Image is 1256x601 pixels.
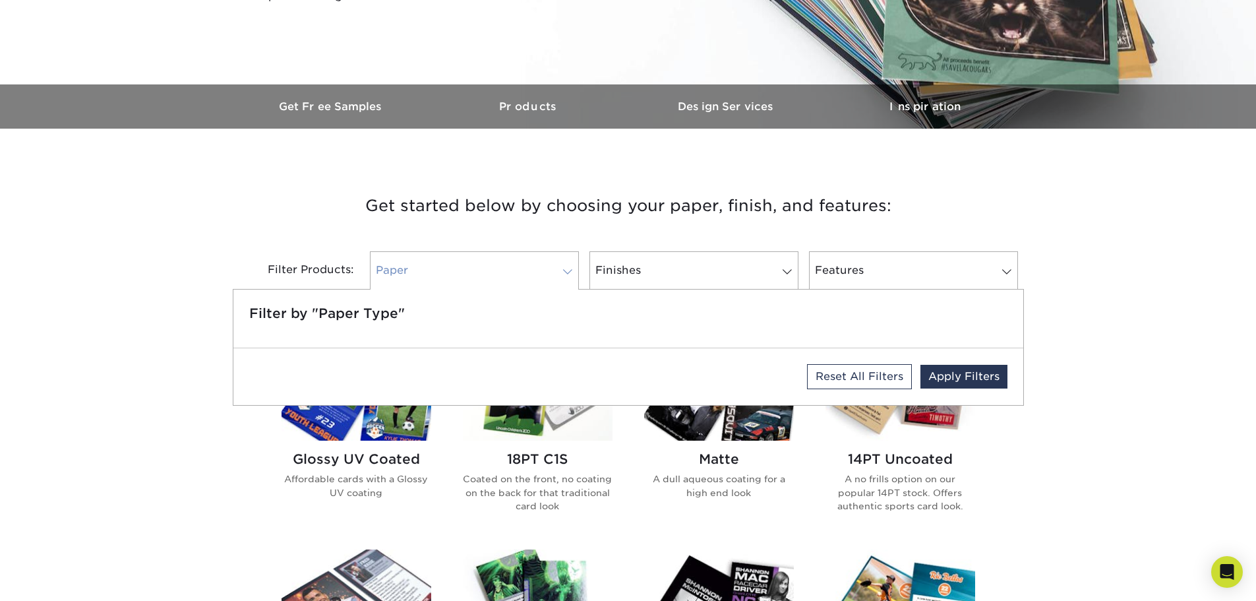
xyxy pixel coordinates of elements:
[825,337,975,534] a: 14PT Uncoated Trading Cards 14PT Uncoated A no frills option on our popular 14PT stock. Offers au...
[628,84,826,129] a: Design Services
[826,100,1024,113] h3: Inspiration
[826,84,1024,129] a: Inspiration
[463,337,613,534] a: 18PT C1S Trading Cards 18PT C1S Coated on the front, no coating on the back for that traditional ...
[233,100,431,113] h3: Get Free Samples
[370,251,579,290] a: Paper
[431,84,628,129] a: Products
[589,251,798,290] a: Finishes
[282,472,431,499] p: Affordable cards with a Glossy UV coating
[249,305,1007,321] h5: Filter by "Paper Type"
[233,84,431,129] a: Get Free Samples
[463,451,613,467] h2: 18PT C1S
[3,561,112,596] iframe: Google Customer Reviews
[282,451,431,467] h2: Glossy UV Coated
[628,100,826,113] h3: Design Services
[809,251,1018,290] a: Features
[920,365,1007,389] a: Apply Filters
[825,451,975,467] h2: 14PT Uncoated
[807,364,912,389] a: Reset All Filters
[644,472,794,499] p: A dull aqueous coating for a high end look
[243,176,1014,236] h3: Get started below by choosing your paper, finish, and features:
[431,100,628,113] h3: Products
[282,337,431,534] a: Glossy UV Coated Trading Cards Glossy UV Coated Affordable cards with a Glossy UV coating
[825,472,975,513] p: A no frills option on our popular 14PT stock. Offers authentic sports card look.
[463,472,613,513] p: Coated on the front, no coating on the back for that traditional card look
[644,337,794,534] a: Matte Trading Cards Matte A dull aqueous coating for a high end look
[233,251,365,290] div: Filter Products:
[1211,556,1243,588] div: Open Intercom Messenger
[644,451,794,467] h2: Matte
